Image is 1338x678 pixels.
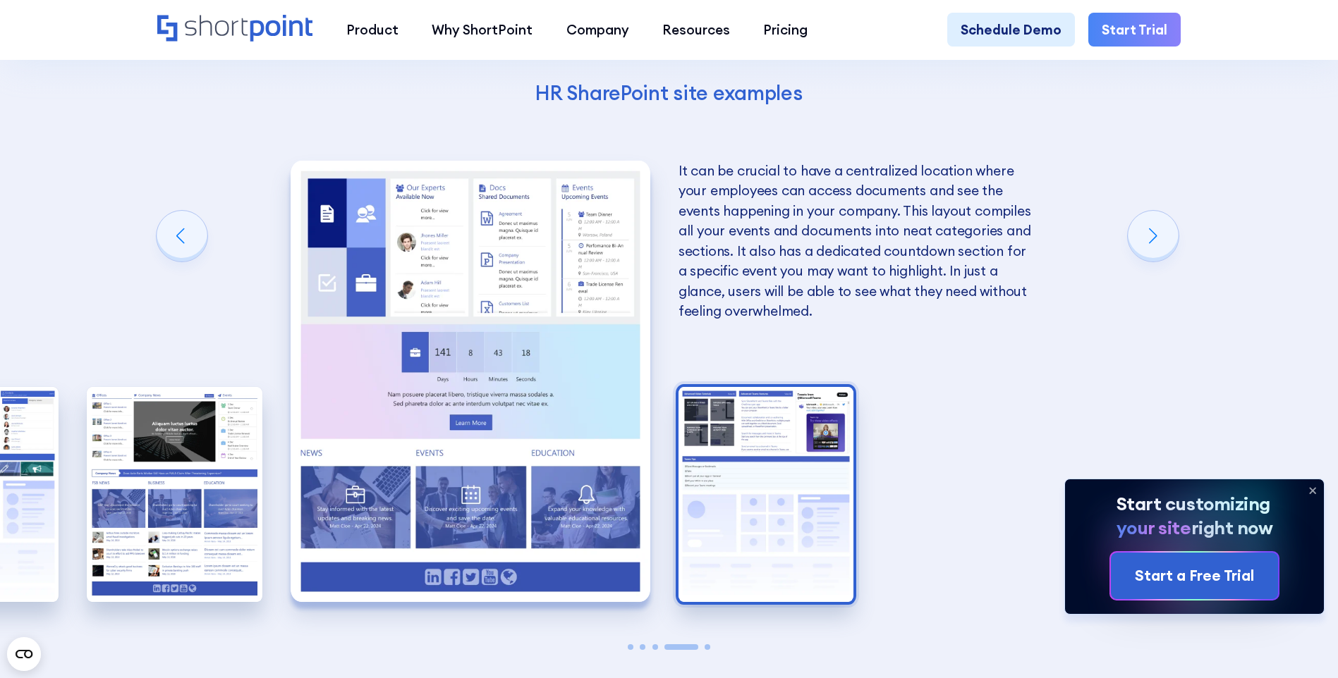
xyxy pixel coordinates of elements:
h4: HR SharePoint site examples [293,80,1045,106]
a: Product [329,13,415,46]
span: Go to slide 5 [705,644,710,650]
div: Why ShortPoint [432,20,533,39]
p: It can be crucial to have a centralized location where your employees can access documents and se... [679,161,1038,321]
span: Go to slide 2 [640,644,645,650]
div: Next slide [1128,211,1179,261]
a: Resources [645,13,746,46]
img: HR SharePoint site example for documents [291,161,650,602]
div: Company [566,20,629,39]
div: Pricing [763,20,808,39]
a: Why ShortPoint [415,13,549,46]
a: Pricing [747,13,825,46]
div: Product [346,20,399,39]
a: Company [549,13,645,46]
a: Start Trial [1088,13,1181,46]
button: Open CMP widget [7,637,41,671]
a: Start a Free Trial [1111,553,1278,599]
a: Schedule Demo [947,13,1075,46]
div: Resources [662,20,730,39]
div: 4 / 5 [291,161,650,602]
a: Home [157,15,313,44]
div: Start a Free Trial [1135,565,1254,587]
span: Go to slide 4 [664,644,698,650]
div: 5 / 5 [679,387,854,602]
img: SharePoint Communication site example for news [87,387,262,602]
span: Go to slide 3 [652,644,658,650]
div: Previous slide [157,211,207,261]
div: 3 / 5 [87,387,262,602]
span: Go to slide 1 [628,644,633,650]
img: Internal SharePoint site example for knowledge base [679,387,854,602]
